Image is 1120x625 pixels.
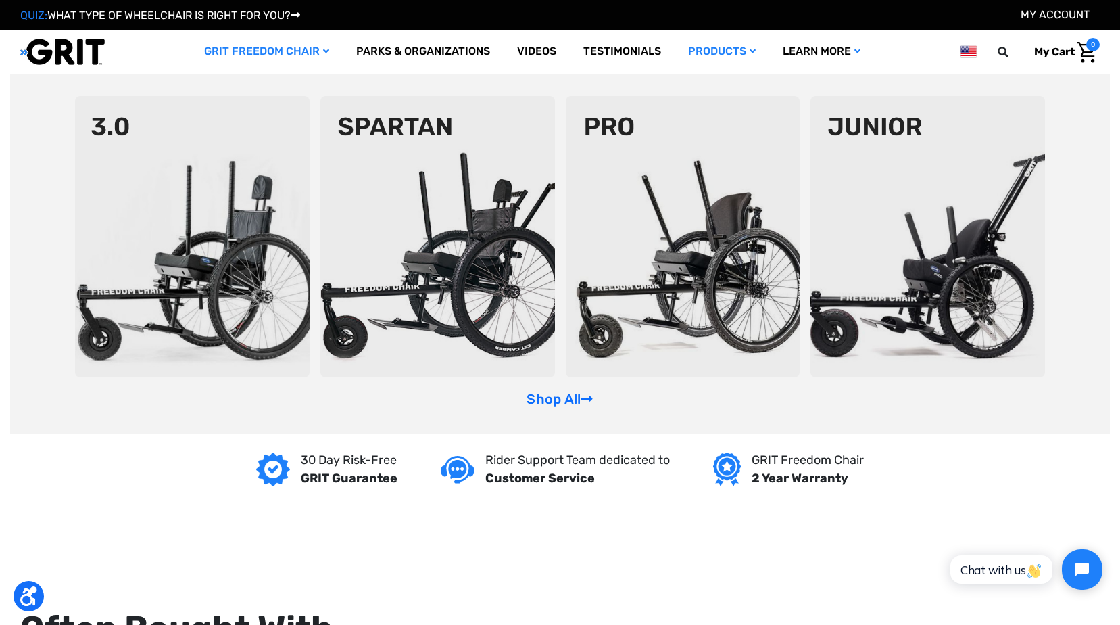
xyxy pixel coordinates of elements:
[713,453,741,486] img: GRIT Freedom Chair 2 Year Warranty
[769,30,874,74] a: Learn More
[752,451,864,469] p: GRIT Freedom Chair
[485,471,595,486] strong: Customer Service
[1034,45,1075,58] span: My Cart
[1077,42,1096,63] img: Cart
[20,38,105,66] img: GRIT All-Terrain Wheelchair and Mobility Equipment
[256,453,290,486] img: 30 Day Risk-Free GRIT Guarantee
[441,456,474,484] img: Rider Support Team dedicated to Customer Service
[675,30,769,74] a: Products
[301,451,397,469] p: 30 Day Risk-Free
[1024,38,1100,66] a: Cart with 0 items
[960,43,977,60] img: us.png
[20,9,300,22] a: QUIZ:WHAT TYPE OF WHEELCHAIR IS RIGHT FOR YOU?
[343,30,504,74] a: Parks & Organizations
[191,30,343,74] a: GRIT Freedom Chair
[1021,8,1090,21] a: Account
[566,96,800,377] img: pro-chair.png
[504,30,570,74] a: Videos
[485,451,670,469] p: Rider Support Team dedicated to
[1004,38,1024,66] input: Search
[320,96,555,377] img: spartan2.png
[1086,38,1100,51] span: 0
[20,9,47,22] span: QUIZ:
[810,96,1045,377] img: junior-chair.png
[301,471,397,486] strong: GRIT Guarantee
[75,96,310,377] img: 3point0.png
[935,538,1114,601] iframe: Tidio Chat
[527,391,593,407] a: Shop All
[570,30,675,74] a: Testimonials
[752,471,848,486] strong: 2 Year Warranty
